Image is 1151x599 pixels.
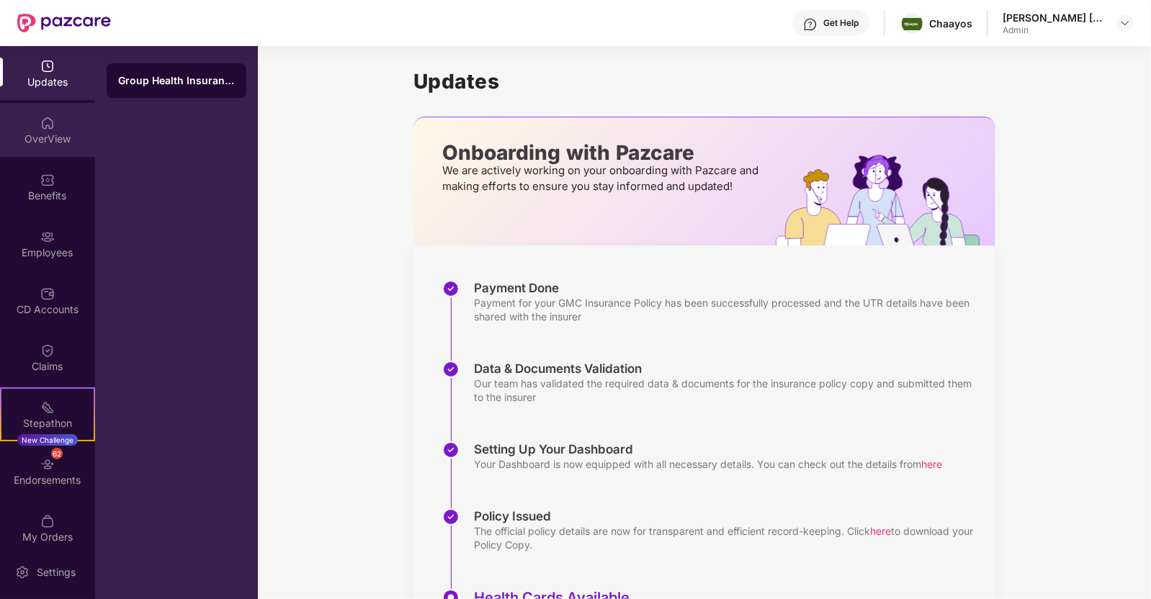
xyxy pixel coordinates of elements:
img: svg+xml;base64,PHN2ZyBpZD0iRHJvcGRvd24tMzJ4MzIiIHhtbG5zPSJodHRwOi8vd3d3LnczLm9yZy8yMDAwL3N2ZyIgd2... [1119,17,1131,29]
span: here [870,525,891,537]
img: svg+xml;base64,PHN2ZyBpZD0iSGVscC0zMngzMiIgeG1sbnM9Imh0dHA6Ly93d3cudzMub3JnLzIwMDAvc3ZnIiB3aWR0aD... [803,17,818,32]
img: hrOnboarding [776,155,995,246]
img: svg+xml;base64,PHN2ZyBpZD0iU3RlcC1Eb25lLTMyeDMyIiB4bWxucz0iaHR0cDovL3d3dy53My5vcmcvMjAwMC9zdmciIH... [442,508,460,526]
div: Chaayos [929,17,972,30]
img: svg+xml;base64,PHN2ZyBpZD0iQ2xhaW0iIHhtbG5zPSJodHRwOi8vd3d3LnczLm9yZy8yMDAwL3N2ZyIgd2lkdGg9IjIwIi... [40,343,55,358]
img: svg+xml;base64,PHN2ZyBpZD0iU3RlcC1Eb25lLTMyeDMyIiB4bWxucz0iaHR0cDovL3d3dy53My5vcmcvMjAwMC9zdmciIH... [442,280,460,297]
img: svg+xml;base64,PHN2ZyBpZD0iRW5kb3JzZW1lbnRzIiB4bWxucz0iaHR0cDovL3d3dy53My5vcmcvMjAwMC9zdmciIHdpZH... [40,457,55,472]
img: New Pazcare Logo [17,14,111,32]
div: The official policy details are now for transparent and efficient record-keeping. Click to downlo... [474,524,981,551]
div: Setting Up Your Dashboard [474,441,942,457]
div: Payment for your GMC Insurance Policy has been successfully processed and the UTR details have be... [474,296,981,323]
div: 62 [51,448,63,459]
div: Payment Done [474,280,981,296]
img: svg+xml;base64,PHN2ZyB4bWxucz0iaHR0cDovL3d3dy53My5vcmcvMjAwMC9zdmciIHdpZHRoPSIyMSIgaGVpZ2h0PSIyMC... [40,400,55,415]
img: svg+xml;base64,PHN2ZyBpZD0iU2V0dGluZy0yMHgyMCIgeG1sbnM9Imh0dHA6Ly93d3cudzMub3JnLzIwMDAvc3ZnIiB3aW... [15,565,30,580]
p: Onboarding with Pazcare [442,146,763,159]
img: svg+xml;base64,PHN2ZyBpZD0iVXBkYXRlZCIgeG1sbnM9Imh0dHA6Ly93d3cudzMub3JnLzIwMDAvc3ZnIiB3aWR0aD0iMj... [40,59,55,73]
div: Your Dashboard is now equipped with all necessary details. You can check out the details from [474,457,942,471]
div: New Challenge [17,434,78,446]
div: Settings [32,565,80,580]
img: chaayos.jpeg [902,18,923,30]
img: svg+xml;base64,PHN2ZyBpZD0iU3RlcC1Eb25lLTMyeDMyIiB4bWxucz0iaHR0cDovL3d3dy53My5vcmcvMjAwMC9zdmciIH... [442,441,460,459]
img: svg+xml;base64,PHN2ZyBpZD0iQmVuZWZpdHMiIHhtbG5zPSJodHRwOi8vd3d3LnczLm9yZy8yMDAwL3N2ZyIgd2lkdGg9Ij... [40,173,55,187]
div: Get Help [823,17,859,29]
div: Stepathon [1,416,94,431]
span: here [921,458,942,470]
img: svg+xml;base64,PHN2ZyBpZD0iQ0RfQWNjb3VudHMiIGRhdGEtbmFtZT0iQ0QgQWNjb3VudHMiIHhtbG5zPSJodHRwOi8vd3... [40,287,55,301]
div: Policy Issued [474,508,981,524]
div: Our team has validated the required data & documents for the insurance policy copy and submitted ... [474,377,981,404]
img: svg+xml;base64,PHN2ZyBpZD0iRW1wbG95ZWVzIiB4bWxucz0iaHR0cDovL3d3dy53My5vcmcvMjAwMC9zdmciIHdpZHRoPS... [40,230,55,244]
img: svg+xml;base64,PHN2ZyBpZD0iSG9tZSIgeG1sbnM9Imh0dHA6Ly93d3cudzMub3JnLzIwMDAvc3ZnIiB3aWR0aD0iMjAiIG... [40,116,55,130]
img: svg+xml;base64,PHN2ZyBpZD0iU3RlcC1Eb25lLTMyeDMyIiB4bWxucz0iaHR0cDovL3d3dy53My5vcmcvMjAwMC9zdmciIH... [442,361,460,378]
p: We are actively working on your onboarding with Pazcare and making efforts to ensure you stay inf... [442,163,763,194]
div: Admin [1003,24,1103,36]
div: Data & Documents Validation [474,361,981,377]
h1: Updates [413,69,995,94]
div: [PERSON_NAME] [PERSON_NAME] [1003,11,1103,24]
img: svg+xml;base64,PHN2ZyBpZD0iTXlfT3JkZXJzIiBkYXRhLW5hbWU9Ik15IE9yZGVycyIgeG1sbnM9Imh0dHA6Ly93d3cudz... [40,514,55,528]
div: Group Health Insurance [118,73,235,88]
